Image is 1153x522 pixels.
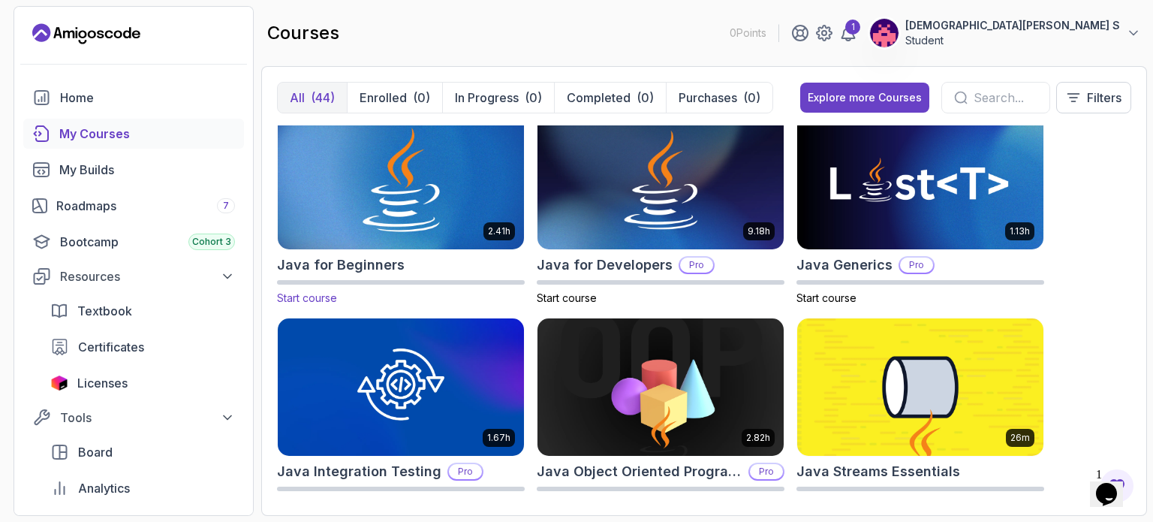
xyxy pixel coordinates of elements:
[23,404,244,431] button: Tools
[537,318,784,457] img: Java Object Oriented Programming card
[290,89,305,107] p: All
[41,368,244,398] a: licenses
[743,89,760,107] div: (0)
[23,155,244,185] a: builds
[277,498,337,511] span: Start course
[60,409,235,427] div: Tools
[488,225,510,237] p: 2.41h
[537,498,597,511] span: Start course
[347,83,442,113] button: Enrolled(0)
[1056,82,1131,113] button: Filters
[41,437,244,467] a: board
[1010,432,1030,444] p: 26m
[900,258,933,273] p: Pro
[23,227,244,257] a: bootcamp
[278,318,524,457] img: Java Integration Testing card
[442,83,554,113] button: In Progress(0)
[845,20,860,35] div: 1
[23,119,244,149] a: courses
[192,236,231,248] span: Cohort 3
[41,296,244,326] a: textbook
[223,200,229,212] span: 7
[537,111,784,249] img: Java for Developers card
[413,89,430,107] div: (0)
[60,89,235,107] div: Home
[746,432,770,444] p: 2.82h
[41,473,244,503] a: analytics
[1010,225,1030,237] p: 1.13h
[796,498,856,511] span: Start course
[1087,89,1121,107] p: Filters
[730,26,766,41] p: 0 Points
[60,233,235,251] div: Bootcamp
[77,374,128,392] span: Licenses
[32,22,140,46] a: Landing page
[537,291,597,304] span: Start course
[50,376,68,391] img: jetbrains icon
[905,18,1120,33] p: [DEMOGRAPHIC_DATA][PERSON_NAME] S
[23,191,244,221] a: roadmaps
[870,19,899,47] img: user profile image
[750,464,783,479] p: Pro
[554,83,666,113] button: Completed(0)
[537,461,742,482] h2: Java Object Oriented Programming
[808,90,922,105] div: Explore more Courses
[277,461,441,482] h2: Java Integration Testing
[23,83,244,113] a: home
[360,89,407,107] p: Enrolled
[679,89,737,107] p: Purchases
[56,197,235,215] div: Roadmaps
[537,255,673,276] h2: Java for Developers
[797,111,1043,249] img: Java Generics card
[278,83,347,113] button: All(44)
[637,89,654,107] div: (0)
[487,432,510,444] p: 1.67h
[748,225,770,237] p: 9.18h
[78,338,144,356] span: Certificates
[272,108,530,253] img: Java for Beginners card
[267,21,339,45] h2: courses
[800,83,929,113] button: Explore more Courses
[59,161,235,179] div: My Builds
[78,443,113,461] span: Board
[77,302,132,320] span: Textbook
[567,89,631,107] p: Completed
[839,24,857,42] a: 1
[905,33,1120,48] p: Student
[41,332,244,362] a: certificates
[796,291,856,304] span: Start course
[797,318,1043,457] img: Java Streams Essentials card
[23,263,244,290] button: Resources
[796,255,893,276] h2: Java Generics
[680,258,713,273] p: Pro
[455,89,519,107] p: In Progress
[796,461,960,482] h2: Java Streams Essentials
[525,89,542,107] div: (0)
[277,291,337,304] span: Start course
[59,125,235,143] div: My Courses
[277,255,405,276] h2: Java for Beginners
[974,89,1037,107] input: Search...
[78,479,130,497] span: Analytics
[449,464,482,479] p: Pro
[1090,462,1138,507] iframe: chat widget
[666,83,772,113] button: Purchases(0)
[60,267,235,285] div: Resources
[869,18,1141,48] button: user profile image[DEMOGRAPHIC_DATA][PERSON_NAME] SStudent
[311,89,335,107] div: (44)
